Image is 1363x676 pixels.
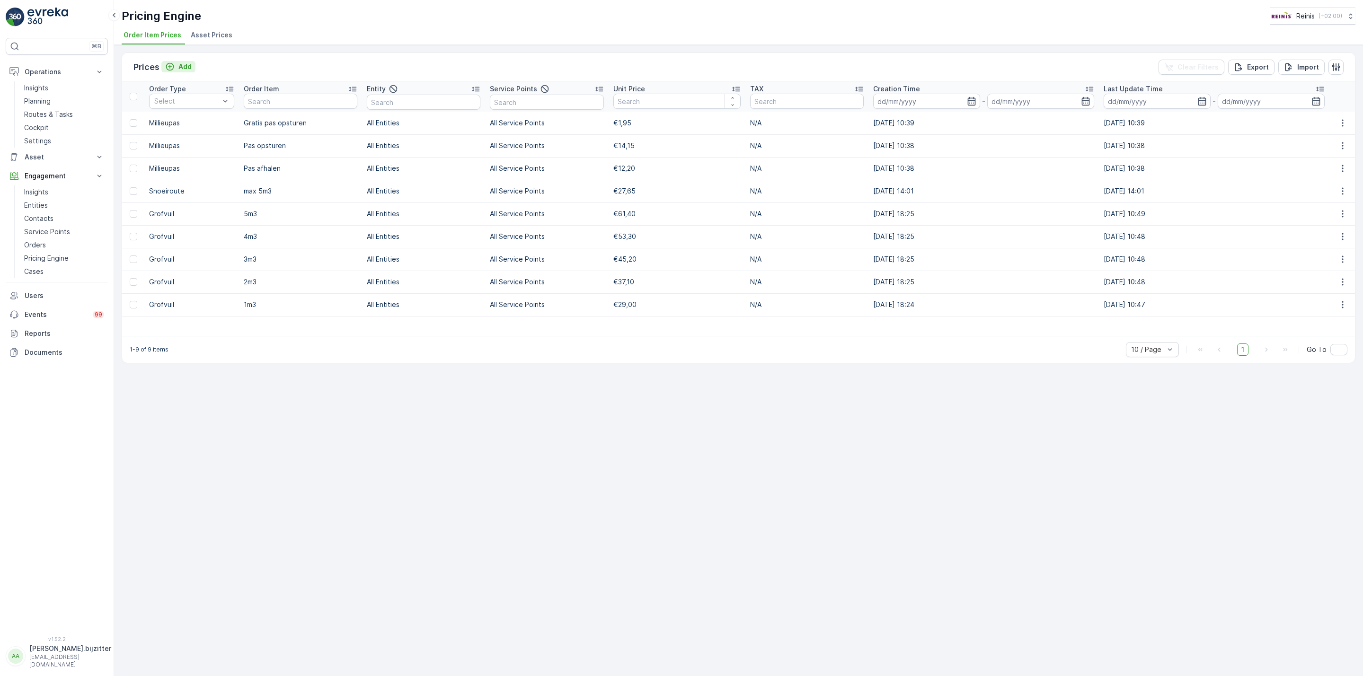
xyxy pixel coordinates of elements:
[490,253,603,266] div: All Service Points
[868,134,1099,157] td: [DATE] 10:38
[20,212,108,225] a: Contacts
[367,116,480,130] div: All Entities
[367,207,480,220] div: All Entities
[25,348,104,357] p: Documents
[987,94,1094,109] input: dd/mm/yyyy
[149,300,234,309] p: Grofvuil
[20,134,108,148] a: Settings
[130,346,168,353] p: 1-9 of 9 items
[244,277,357,287] p: 2m3
[20,121,108,134] a: Cockpit
[122,9,201,24] p: Pricing Engine
[29,653,111,668] p: [EMAIL_ADDRESS][DOMAIN_NAME]
[244,186,357,196] p: max 5m3
[130,233,137,240] div: Toggle Row Selected
[613,210,636,218] span: €61,40
[24,267,44,276] p: Cases
[613,300,637,308] span: €29,00
[490,298,603,311] div: All Service Points
[6,343,108,362] a: Documents
[1099,225,1329,248] td: [DATE] 10:48
[130,210,137,218] div: Toggle Row Selected
[178,62,192,71] p: Add
[244,84,279,94] p: Order Item
[130,278,137,286] div: Toggle Row Selected
[745,225,868,248] td: N/A
[244,232,357,241] p: 4m3
[613,119,631,127] span: €1,95
[191,30,232,40] span: Asset Prices
[1099,202,1329,225] td: [DATE] 10:49
[25,329,104,338] p: Reports
[613,278,634,286] span: €37,10
[745,293,868,316] td: N/A
[244,164,357,173] p: Pas afhalen
[149,277,234,287] p: Grofvuil
[149,255,234,264] p: Grofvuil
[149,84,186,94] p: Order Type
[25,310,87,319] p: Events
[20,265,108,278] a: Cases
[1099,293,1329,316] td: [DATE] 10:47
[24,110,73,119] p: Routes & Tasks
[24,240,46,250] p: Orders
[20,225,108,238] a: Service Points
[244,141,357,150] p: Pas opsturen
[244,209,357,219] p: 5m3
[244,255,357,264] p: 3m3
[130,119,137,127] div: Toggle Row Selected
[982,96,985,107] p: -
[490,207,603,220] div: All Service Points
[25,67,89,77] p: Operations
[1099,134,1329,157] td: [DATE] 10:38
[745,112,868,134] td: N/A
[367,298,480,311] div: All Entities
[24,254,69,263] p: Pricing Engine
[1213,96,1216,107] p: -
[490,116,603,130] div: All Service Points
[1099,157,1329,180] td: [DATE] 10:38
[1104,94,1211,109] input: dd/mm/yyyy
[1099,180,1329,202] td: [DATE] 14:01
[868,180,1099,202] td: [DATE] 14:01
[149,209,234,219] p: Grofvuil
[1297,62,1319,72] p: Import
[20,185,108,199] a: Insights
[613,164,635,172] span: €12,20
[868,293,1099,316] td: [DATE] 18:24
[24,214,53,223] p: Contacts
[745,271,868,293] td: N/A
[149,118,234,128] p: Millieupas
[367,84,386,94] p: Entity
[149,141,234,150] p: Millieupas
[244,300,357,309] p: 1m3
[20,252,108,265] a: Pricing Engine
[868,271,1099,293] td: [DATE] 18:25
[868,225,1099,248] td: [DATE] 18:25
[1099,248,1329,271] td: [DATE] 10:48
[1307,345,1327,354] span: Go To
[1099,271,1329,293] td: [DATE] 10:48
[367,162,480,175] div: All Entities
[1319,12,1342,20] p: ( +02:00 )
[1159,60,1224,75] button: Clear Filters
[1177,62,1219,72] p: Clear Filters
[20,81,108,95] a: Insights
[24,187,48,197] p: Insights
[1099,112,1329,134] td: [DATE] 10:39
[745,180,868,202] td: N/A
[29,644,111,653] p: [PERSON_NAME].bijzitter
[130,301,137,308] div: Toggle Row Selected
[130,165,137,172] div: Toggle Row Selected
[24,83,48,93] p: Insights
[367,230,480,243] div: All Entities
[490,139,603,152] div: All Service Points
[20,95,108,108] a: Planning
[244,118,357,128] p: Gratis pas opsturen
[25,291,104,300] p: Users
[1270,11,1292,21] img: Reinis-Logo-Vrijstaand_Tekengebied-1-copy2_aBO4n7j.png
[490,275,603,289] div: All Service Points
[6,62,108,81] button: Operations
[161,61,195,72] button: Add
[244,94,357,109] input: Search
